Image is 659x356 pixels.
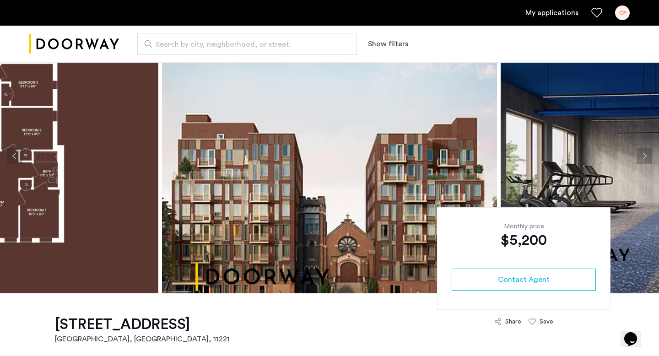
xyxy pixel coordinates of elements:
a: Cazamio logo [29,27,119,61]
img: logo [29,27,119,61]
a: My application [525,7,578,18]
h1: [STREET_ADDRESS] [55,315,230,334]
button: Show or hide filters [368,38,408,49]
span: Search by city, neighborhood, or street. [156,39,331,50]
span: Contact Agent [498,274,550,285]
iframe: chat widget [621,319,650,347]
div: Save [540,317,553,326]
a: [STREET_ADDRESS][GEOGRAPHIC_DATA], [GEOGRAPHIC_DATA], 11221 [55,315,230,345]
h2: [GEOGRAPHIC_DATA], [GEOGRAPHIC_DATA] , 11221 [55,334,230,345]
div: Share [505,317,521,326]
div: CF [615,5,630,20]
button: Previous apartment [7,148,22,164]
div: Monthly price [452,222,596,231]
img: apartment [162,19,497,293]
button: button [452,269,596,291]
input: Apartment Search [137,33,357,55]
button: Next apartment [637,148,652,164]
a: Favorites [591,7,602,18]
div: $5,200 [452,231,596,249]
